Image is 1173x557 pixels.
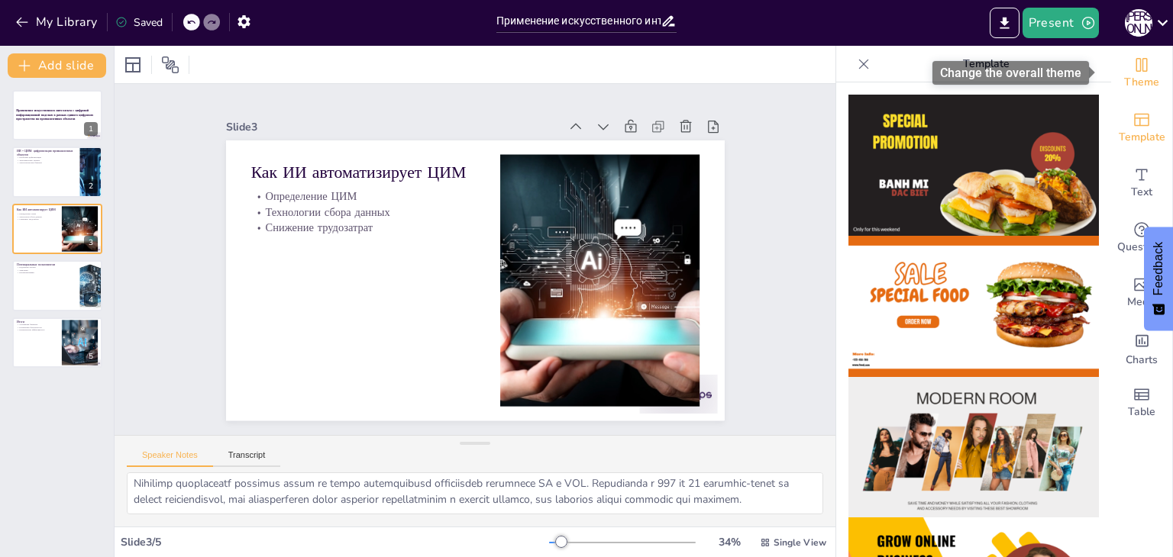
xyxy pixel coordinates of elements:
[1119,129,1165,146] span: Template
[8,53,106,78] button: Add slide
[17,161,76,164] p: Технологические барьеры
[58,322,76,340] button: Duplicate Slide
[16,108,93,121] strong: Применение искусственного интеллекта с цифровой информационной моделью в рамках единого цифрового...
[17,326,57,329] p: Повышение безопасности
[496,10,661,32] input: Insert title
[17,319,57,324] p: Итоги
[250,189,475,204] p: Определение ЦИМ
[84,349,98,363] div: 5
[1131,184,1152,201] span: Text
[79,208,98,227] button: Delete Slide
[17,272,76,275] p: Проектировщики
[774,536,826,549] span: Single View
[11,10,104,34] button: My Library
[711,535,748,549] div: 34 %
[848,95,1099,236] img: thumb-1.png
[1111,266,1172,320] div: Add images, graphics, shapes or video
[12,317,102,368] div: 5
[1023,8,1099,38] button: Present
[250,204,475,220] p: Технологии сбора данных
[932,61,1089,85] div: Change the overall theme
[1111,320,1172,375] div: Add charts and graphs
[12,204,102,254] div: 3
[58,265,76,283] button: Duplicate Slide
[1111,156,1172,211] div: Add text boxes
[161,56,179,74] span: Position
[12,260,102,311] div: 4
[79,95,98,113] button: Delete Slide
[17,269,76,272] p: Заказчики
[79,151,98,169] button: Delete Slide
[1128,404,1155,420] span: Table
[17,156,76,159] p: Проблемы цифровизации
[1152,242,1165,295] span: Feedback
[127,472,823,514] textarea: Loremips dolorsitametco adipis (ELI) seddoeiu tempor incididuntut lab etdolorema aliquaeni. Adm v...
[12,90,102,140] div: 1
[17,212,57,215] p: Определение ЦИМ
[1126,352,1158,369] span: Charts
[1124,74,1159,91] span: Theme
[990,8,1020,38] button: Export to PowerPoint
[58,95,76,113] button: Duplicate Slide
[12,146,102,197] div: 2
[127,450,213,467] button: Speaker Notes
[121,535,549,549] div: Slide 3 / 5
[1117,239,1167,256] span: Questions
[17,218,57,221] p: Снижение трудозатрат
[115,15,163,30] div: Saved
[17,328,57,331] p: Практическая эффективность
[848,236,1099,377] img: thumb-2.png
[1111,375,1172,430] div: Add a table
[250,161,475,184] p: Как ИИ автоматизирует ЦИМ
[17,323,57,326] p: Устранение барьеров
[121,53,145,77] div: Layout
[1127,294,1157,311] span: Media
[213,450,281,467] button: Transcript
[17,262,76,267] p: Потенциальные пользователи
[79,322,98,340] button: Delete Slide
[84,236,98,250] div: 3
[84,293,98,307] div: 4
[876,46,1096,82] p: Template
[1125,9,1152,37] div: М [PERSON_NAME]
[17,266,76,269] p: Надзорные органы
[1111,46,1172,101] div: Change the overall theme
[226,120,560,134] div: Slide 3
[17,148,76,156] p: ИИ + ЦИМ: цифровизация промышленных объектов
[250,220,475,235] p: Снижение трудозатрат
[1144,227,1173,330] button: Feedback - Show survey
[17,215,57,218] p: Технологии сбора данных
[58,208,76,227] button: Duplicate Slide
[848,377,1099,518] img: thumb-3.png
[17,158,76,161] p: Экономические затраты
[17,208,57,212] p: Как ИИ автоматизирует ЦИМ
[58,151,76,169] button: Duplicate Slide
[1111,211,1172,266] div: Get real-time input from your audience
[1111,101,1172,156] div: Add ready made slides
[84,179,98,193] div: 2
[79,265,98,283] button: Delete Slide
[84,122,98,136] div: 1
[1125,8,1152,38] button: М [PERSON_NAME]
